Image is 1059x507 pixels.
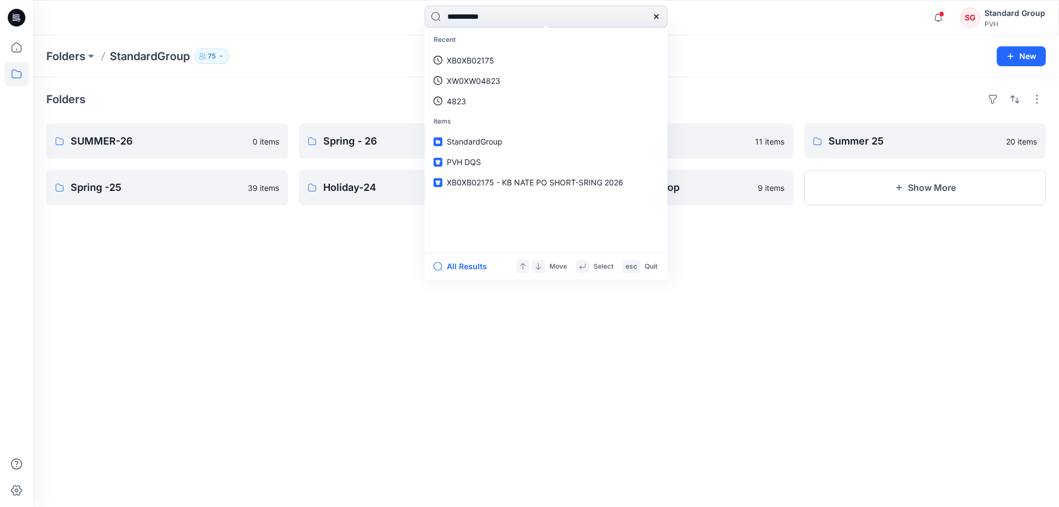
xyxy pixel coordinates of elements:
p: 9 items [758,182,784,194]
button: Show More [804,170,1046,205]
p: 39 items [248,182,279,194]
p: Move [549,261,567,273]
p: Quit [645,261,657,273]
a: SUMMER-260 items [46,124,288,159]
a: Fall - 202511 items [552,124,793,159]
p: 0 items [253,136,279,147]
p: XW0XW04823 [447,75,500,87]
a: StandardGroup [427,131,665,152]
p: 4823 [447,95,466,107]
div: Standard Group [985,7,1045,20]
a: Spring - 2626 items [299,124,541,159]
a: PVH DQS [427,152,665,172]
a: Holiday-243 items [299,170,541,205]
a: Folders [46,49,85,64]
button: 75 [194,49,229,64]
p: Select [593,261,613,273]
a: Spring -2539 items [46,170,288,205]
button: New [997,46,1046,66]
p: Spring - 26 [323,134,494,149]
p: SUMMER-26 [71,134,246,149]
p: esc [625,261,637,273]
a: Summer 2520 items [804,124,1046,159]
p: Spring -25 [71,180,241,195]
p: XB0XB02175 [447,55,494,66]
button: All Results [434,260,494,273]
h4: Folders [46,93,85,106]
div: PVH [985,20,1045,28]
p: Holiday-24 [323,180,499,195]
p: Recent [427,30,665,50]
a: XB0XB02175 [427,50,665,71]
p: 75 [208,50,216,62]
div: SG [960,8,980,28]
p: 20 items [1006,136,1037,147]
span: XB0XB02175 - KB NATE PO SHORT-SRING 2026 [447,178,623,187]
a: Spring-24 Virtual Top9 items [552,170,793,205]
a: XB0XB02175 - KB NATE PO SHORT-SRING 2026 [427,172,665,193]
a: 4823 [427,91,665,111]
p: Summer 25 [828,134,999,149]
p: 11 items [755,136,784,147]
p: StandardGroup [110,49,190,64]
span: StandardGroup [447,137,502,146]
span: PVH DQS [447,157,481,167]
a: XW0XW04823 [427,71,665,91]
p: Items [427,111,665,132]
